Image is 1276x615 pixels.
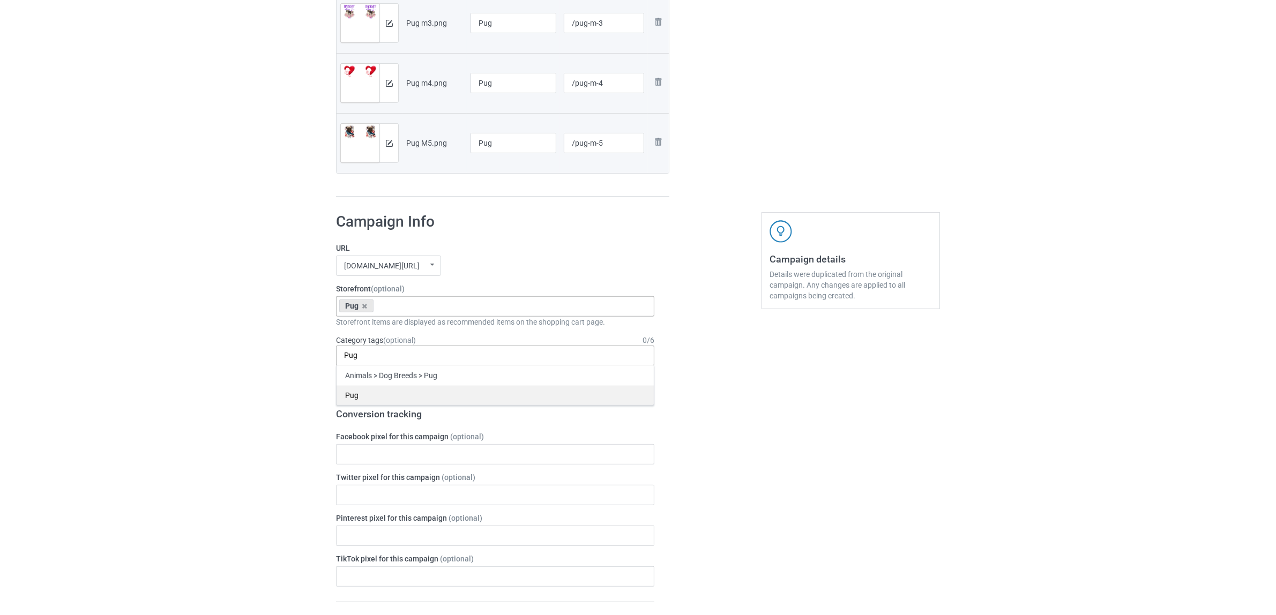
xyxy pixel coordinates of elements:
[336,513,654,523] label: Pinterest pixel for this campaign
[336,243,654,253] label: URL
[442,473,475,482] span: (optional)
[652,16,665,28] img: svg+xml;base64,PD94bWwgdmVyc2lvbj0iMS4wIiBlbmNvZGluZz0iVVRGLTgiPz4KPHN2ZyB3aWR0aD0iMjhweCIgaGVpZ2...
[341,124,379,140] img: original.png
[336,408,654,420] h3: Conversion tracking
[386,140,393,147] img: svg+xml;base64,PD94bWwgdmVyc2lvbj0iMS4wIiBlbmNvZGluZz0iVVRGLTgiPz4KPHN2ZyB3aWR0aD0iMTRweCIgaGVpZ2...
[336,283,654,294] label: Storefront
[336,472,654,483] label: Twitter pixel for this campaign
[386,80,393,87] img: svg+xml;base64,PD94bWwgdmVyc2lvbj0iMS4wIiBlbmNvZGluZz0iVVRGLTgiPz4KPHN2ZyB3aWR0aD0iMTRweCIgaGVpZ2...
[406,18,463,28] div: Pug m3.png
[383,336,416,344] span: (optional)
[770,220,792,243] img: svg+xml;base64,PD94bWwgdmVyc2lvbj0iMS4wIiBlbmNvZGluZz0iVVRGLTgiPz4KPHN2ZyB3aWR0aD0iNDJweCIgaGVpZ2...
[336,212,654,231] h1: Campaign Info
[406,78,463,88] div: Pug m4.png
[450,432,484,441] span: (optional)
[406,138,463,148] div: Pug M5.png
[336,317,654,327] div: Storefront items are displayed as recommended items on the shopping cart page.
[449,514,482,522] span: (optional)
[440,554,474,563] span: (optional)
[339,299,374,312] div: Pug
[344,262,420,269] div: [DOMAIN_NAME][URL]
[341,64,379,80] img: original.png
[652,76,665,88] img: svg+xml;base64,PD94bWwgdmVyc2lvbj0iMS4wIiBlbmNvZGluZz0iVVRGLTgiPz4KPHN2ZyB3aWR0aD0iMjhweCIgaGVpZ2...
[770,253,932,265] h3: Campaign details
[371,284,405,293] span: (optional)
[336,553,654,564] label: TikTok pixel for this campaign
[341,4,379,20] img: original.png
[652,136,665,148] img: svg+xml;base64,PD94bWwgdmVyc2lvbj0iMS4wIiBlbmNvZGluZz0iVVRGLTgiPz4KPHN2ZyB3aWR0aD0iMjhweCIgaGVpZ2...
[770,269,932,301] div: Details were duplicated from the original campaign. Any changes are applied to all campaigns bein...
[336,335,416,346] label: Category tags
[337,365,654,385] div: Animals > Dog Breeds > Pug
[336,431,654,442] label: Facebook pixel for this campaign
[337,385,654,405] div: Pug
[643,335,654,346] div: 0 / 6
[386,20,393,27] img: svg+xml;base64,PD94bWwgdmVyc2lvbj0iMS4wIiBlbmNvZGluZz0iVVRGLTgiPz4KPHN2ZyB3aWR0aD0iMTRweCIgaGVpZ2...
